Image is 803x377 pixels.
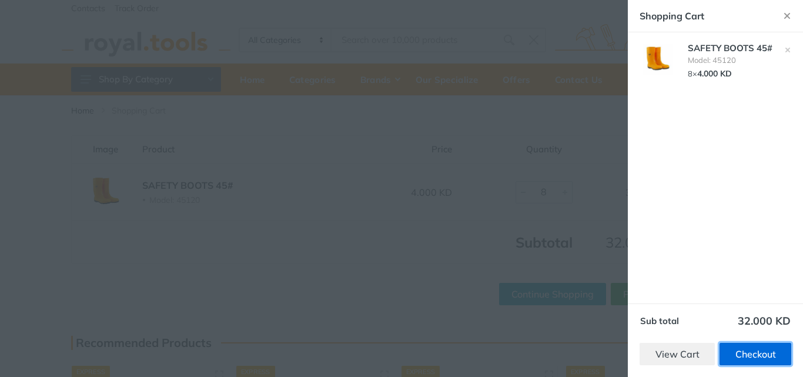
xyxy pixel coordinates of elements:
div: × [688,68,772,80]
a: View Cart [640,343,715,365]
td: 32.000 KD [711,313,791,329]
span: 8 [688,69,692,78]
a: Checkout [720,343,791,365]
a: SAFETY BOOTS 45# [688,42,772,54]
span: 4.000 KD [697,68,732,79]
img: Royal Tools - SAFETY BOOTS 45# [637,44,678,75]
div: Shopping Cart [640,9,759,23]
li: Model: 45120 [688,55,772,65]
th: Sub total [640,313,711,329]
